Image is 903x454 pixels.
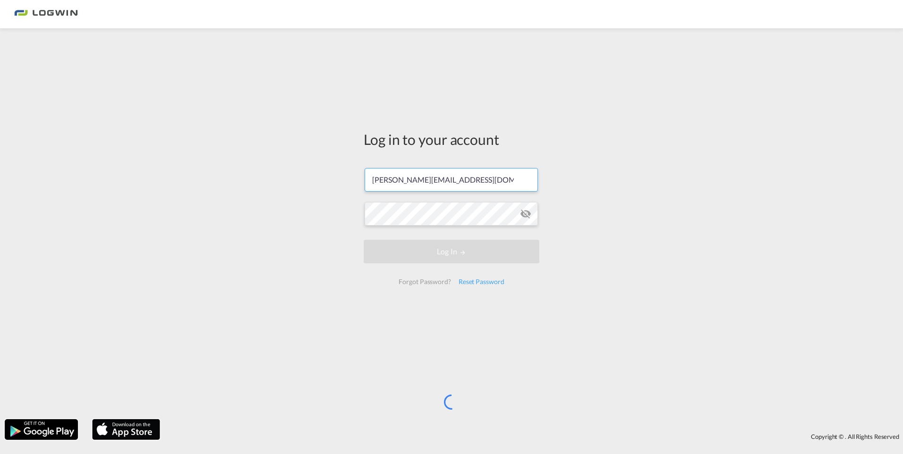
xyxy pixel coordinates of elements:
[165,429,903,445] div: Copyright © . All Rights Reserved
[520,208,531,219] md-icon: icon-eye-off
[364,129,539,149] div: Log in to your account
[364,240,539,263] button: LOGIN
[14,4,78,25] img: bc73a0e0d8c111efacd525e4c8ad7d32.png
[4,418,79,441] img: google.png
[91,418,161,441] img: apple.png
[455,273,508,290] div: Reset Password
[395,273,454,290] div: Forgot Password?
[365,168,538,192] input: Enter email/phone number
